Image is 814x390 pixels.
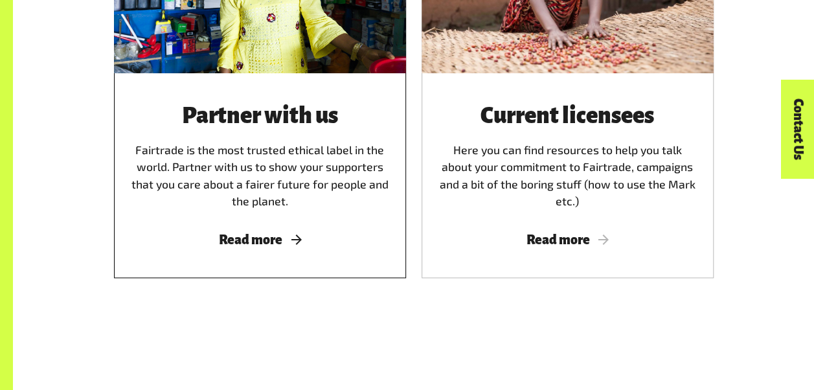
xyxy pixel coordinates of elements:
[130,233,390,247] span: Read more
[130,104,390,210] div: Fairtrade is the most trusted ethical label in the world. Partner with us to show your supporters...
[437,104,698,210] div: Here you can find resources to help you talk about your commitment to Fairtrade, campaigns and a ...
[130,104,390,129] h3: Partner with us
[437,104,698,129] h3: Current licensees
[437,233,698,247] span: Read more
